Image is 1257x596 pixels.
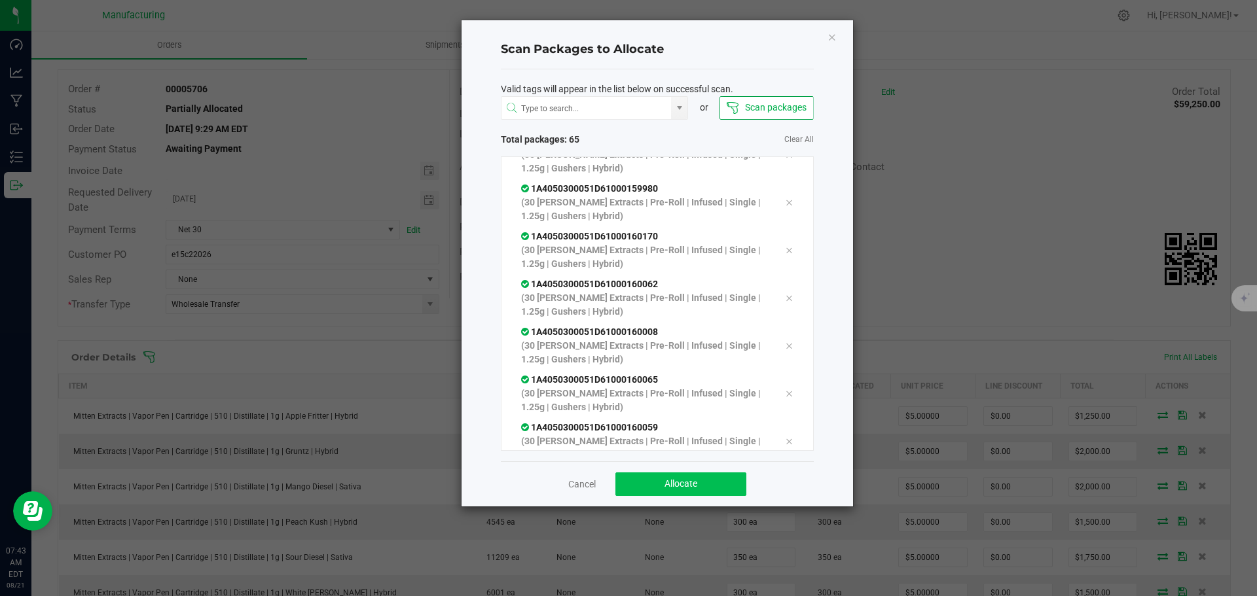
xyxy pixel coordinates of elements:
span: Valid tags will appear in the list below on successful scan. [501,82,733,96]
div: Remove tag [775,385,803,401]
div: Remove tag [775,338,803,353]
span: Total packages: 65 [501,133,657,147]
p: (30 [PERSON_NAME] Extracts | Pre-Roll | Infused | Single | 1.25g | Gushers | Hybrid) [521,434,766,462]
span: 1A4050300051D61000160062 [521,279,658,289]
button: Close [828,29,837,44]
p: (30 [PERSON_NAME] Extracts | Pre-Roll | Infused | Single | 1.25g | Gushers | Hybrid) [521,243,766,271]
span: Allocate [665,478,697,489]
p: (30 [PERSON_NAME] Extracts | Pre-Roll | Infused | Single | 1.25g | Gushers | Hybrid) [521,339,766,366]
h4: Scan Packages to Allocate [501,41,814,58]
span: 1A4050300051D61000160059 [521,422,658,432]
p: (30 [PERSON_NAME] Extracts | Pre-Roll | Infused | Single | 1.25g | Gushers | Hybrid) [521,387,766,414]
a: Cancel [568,478,596,491]
span: In Sync [521,231,531,241]
div: Remove tag [775,194,803,210]
span: 1A4050300051D61000160170 [521,231,658,241]
iframe: Resource center [13,491,52,531]
span: 1A4050300051D61000160065 [521,374,658,385]
span: In Sync [521,183,531,194]
span: 1A4050300051D61000159980 [521,183,658,194]
button: Allocate [615,472,746,496]
div: or [688,101,720,114]
span: 1A4050300051D61000160008 [521,326,658,337]
p: (30 [PERSON_NAME] Extracts | Pre-Roll | Infused | Single | 1.25g | Gushers | Hybrid) [521,196,766,223]
div: Remove tag [775,242,803,258]
a: Clear All [784,134,814,145]
div: Remove tag [775,433,803,449]
p: (30 [PERSON_NAME] Extracts | Pre-Roll | Infused | Single | 1.25g | Gushers | Hybrid) [521,291,766,319]
span: In Sync [521,326,531,337]
span: In Sync [521,374,531,385]
div: Remove tag [775,290,803,306]
span: In Sync [521,422,531,432]
p: (30 [PERSON_NAME] Extracts | Pre-Roll | Infused | Single | 1.25g | Gushers | Hybrid) [521,148,766,175]
button: Scan packages [720,96,813,120]
span: In Sync [521,279,531,289]
input: NO DATA FOUND [501,97,672,120]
